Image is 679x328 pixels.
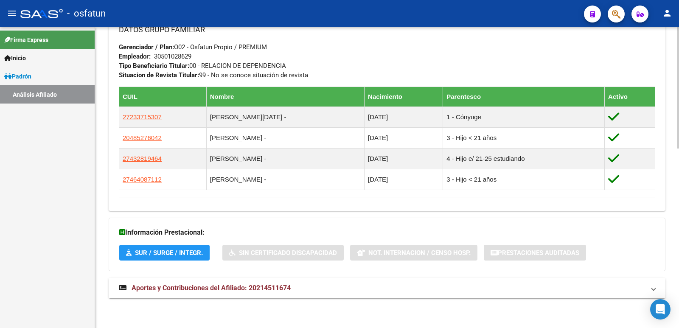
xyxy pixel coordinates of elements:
strong: Tipo Beneficiario Titular: [119,62,189,70]
div: 30501028629 [154,52,191,61]
span: Sin Certificado Discapacidad [239,249,337,257]
span: Aportes y Contribuciones del Afiliado: 20214511674 [132,284,291,292]
td: 1 - Cónyuge [443,107,605,127]
th: Nombre [206,87,364,107]
span: 27464087112 [123,176,162,183]
span: Firma Express [4,35,48,45]
button: Not. Internacion / Censo Hosp. [350,245,477,261]
strong: Empleador: [119,53,151,60]
span: Not. Internacion / Censo Hosp. [368,249,471,257]
th: Nacimiento [365,87,443,107]
th: Parentesco [443,87,605,107]
span: - osfatun [67,4,106,23]
span: 00 - RELACION DE DEPENDENCIA [119,62,286,70]
td: [DATE] [365,127,443,148]
td: [PERSON_NAME] - [206,169,364,190]
span: SUR / SURGE / INTEGR. [135,249,203,257]
button: SUR / SURGE / INTEGR. [119,245,210,261]
span: Padrón [4,72,31,81]
td: 4 - Hijo e/ 21-25 estudiando [443,148,605,169]
span: 27432819464 [123,155,162,162]
td: [DATE] [365,107,443,127]
button: Prestaciones Auditadas [484,245,586,261]
mat-expansion-panel-header: Aportes y Contribuciones del Afiliado: 20214511674 [109,278,665,298]
span: 27233715307 [123,113,162,121]
mat-icon: person [662,8,672,18]
button: Sin Certificado Discapacidad [222,245,344,261]
span: 99 - No se conoce situación de revista [119,71,308,79]
th: CUIL [119,87,207,107]
th: Activo [605,87,655,107]
span: Inicio [4,53,26,63]
strong: Gerenciador / Plan: [119,43,174,51]
h3: Información Prestacional: [119,227,655,238]
td: 3 - Hijo < 21 años [443,169,605,190]
h3: DATOS GRUPO FAMILIAR [119,24,655,36]
span: O02 - Osfatun Propio / PREMIUM [119,43,267,51]
span: Prestaciones Auditadas [498,249,579,257]
td: 3 - Hijo < 21 años [443,127,605,148]
mat-icon: menu [7,8,17,18]
td: [DATE] [365,148,443,169]
td: [PERSON_NAME][DATE] - [206,107,364,127]
strong: Situacion de Revista Titular: [119,71,199,79]
div: Open Intercom Messenger [650,299,671,320]
td: [PERSON_NAME] - [206,127,364,148]
td: [DATE] [365,169,443,190]
span: 20485276042 [123,134,162,141]
td: [PERSON_NAME] - [206,148,364,169]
